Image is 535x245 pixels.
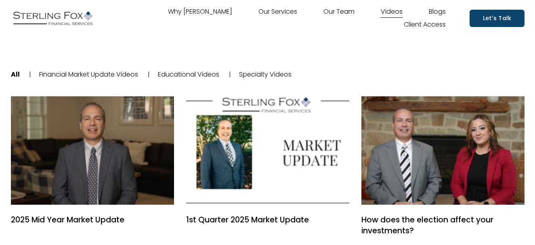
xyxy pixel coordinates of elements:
[158,70,219,79] a: Educational Videos
[11,215,174,226] a: 2025 Mid Year Market Update
[148,70,150,79] span: |
[168,5,232,18] a: Why [PERSON_NAME]
[229,70,231,79] span: |
[11,70,20,79] a: All
[186,96,349,205] a: 1st Quarter 2025 Market Update
[11,96,174,205] a: 2025 Mid Year Market Update
[186,215,349,226] a: 1st Quarter 2025 Market Update
[258,5,297,18] a: Our Services
[381,5,403,18] a: Videos
[429,5,446,18] a: Blogs
[29,70,31,79] span: |
[11,8,95,28] img: Sterling Fox Financial Services
[39,70,138,79] a: Financial Market Update Videos
[470,10,524,27] a: Let's Talk
[239,70,292,79] a: Specialty Videos
[404,18,446,31] a: Client Access
[361,215,525,237] a: How does the election affect your investments?
[323,5,355,18] a: Our Team
[11,47,525,102] nav: categories
[361,96,525,205] a: How does the election affect your investments?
